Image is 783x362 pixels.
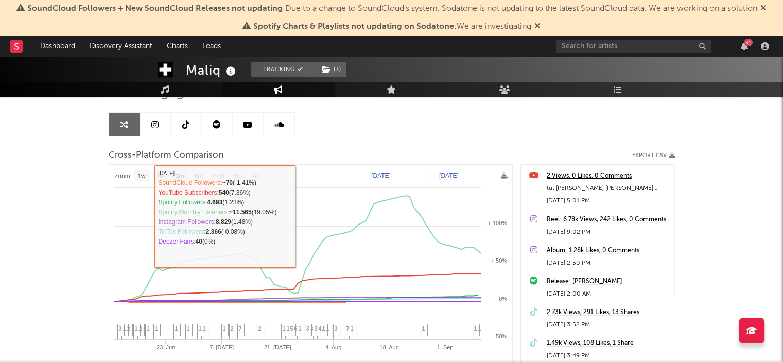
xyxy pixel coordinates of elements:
div: tut [PERSON_NAME] [PERSON_NAME] #maliq #underground #newmusic #shortsfeed #shortsviral [547,182,669,195]
span: 4 [319,325,322,332]
span: 1 [351,325,354,332]
text: 18. Aug [379,344,398,350]
span: Dismiss [760,5,767,13]
text: 0% [499,296,507,302]
span: 1 [223,325,226,332]
a: Reel: 6.78k Views, 242 Likes, 0 Comments [547,214,669,226]
span: 1 [287,325,290,332]
text: 1y [233,173,240,180]
text: YTD [212,173,224,180]
text: [DATE] [439,172,459,179]
a: Album: 1.28k Likes, 0 Comments [547,245,669,257]
a: 1.49k Views, 108 Likes, 1 Share [547,337,669,350]
a: Discovery Assistant [82,36,160,57]
span: Cross-Platform Comparison [109,149,223,162]
input: Search for artists [556,40,711,53]
span: 3 [310,325,314,332]
a: 2.73k Views, 291 Likes, 13 Shares [547,306,669,319]
span: 2 [127,325,130,332]
span: 1 [199,325,202,332]
a: Release: [PERSON_NAME] [547,275,669,288]
text: + 100% [488,220,507,226]
button: (3) [316,62,346,77]
text: -50% [494,333,507,339]
span: 1 [175,325,178,332]
span: 3 [306,325,309,332]
span: ( 3 ) [316,62,346,77]
div: [DATE] 2:30 PM [547,257,669,269]
text: 1m [156,173,165,180]
text: 23. Jun [156,344,175,350]
a: Leads [195,36,228,57]
a: 2 Views, 0 Likes, 0 Comments [547,170,669,182]
text: 3m [175,173,184,180]
span: 1 [155,325,158,332]
button: Tracking [251,62,316,77]
span: 2 [231,325,234,332]
a: Charts [160,36,195,57]
span: 5 [290,325,293,332]
span: 6 [294,325,298,332]
span: 3 [315,325,318,332]
span: SoundCloud Followers + New SoundCloud Releases not updating [27,5,283,13]
text: 6m [194,173,203,180]
text: 1w [137,173,146,180]
span: 1 [283,325,286,332]
a: Dashboard [33,36,82,57]
span: : Due to a change to SoundCloud's system, Sodatone is not updating to the latest SoundCloud data.... [27,5,757,13]
div: [DATE] 3:49 PM [547,350,669,362]
div: 31 [744,39,753,46]
span: 1 [187,325,190,332]
span: 1 [322,325,325,332]
div: [DATE] 2:00 AM [547,288,669,300]
button: 31 [741,42,748,50]
span: 2 [258,325,262,332]
span: 1 [422,325,425,332]
text: 1. Sep [437,344,453,350]
div: [DATE] 3:52 PM [547,319,669,331]
span: Artist Engagement [109,87,225,99]
span: 1 [474,325,477,332]
span: 1 [147,325,150,332]
text: Zoom [114,173,130,180]
div: [DATE] 5:01 PM [547,195,669,207]
span: 1 [123,325,126,332]
span: 3 [119,325,122,332]
span: 7 [346,325,350,332]
span: 1 [478,325,481,332]
text: 21. [DATE] [264,344,291,350]
button: Export CSV [632,152,675,159]
text: + 50% [491,257,507,264]
text: 4. Aug [325,344,341,350]
text: 7. [DATE] [210,344,234,350]
div: Maliq [186,62,238,79]
text: All [252,173,258,180]
text: → [422,172,428,179]
span: Spotify Charts & Playlists not updating on Sodatone [253,23,454,31]
span: Dismiss [534,23,541,31]
text: [DATE] [371,172,391,179]
span: 7 [239,325,242,332]
span: : We are investigating [253,23,531,31]
span: 3 [335,325,338,332]
span: 2 [139,325,142,332]
span: 1 [203,325,206,332]
span: 1 [299,325,302,332]
span: 1 [326,325,329,332]
span: 1 [135,325,138,332]
div: [DATE] 9:02 PM [547,226,669,238]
